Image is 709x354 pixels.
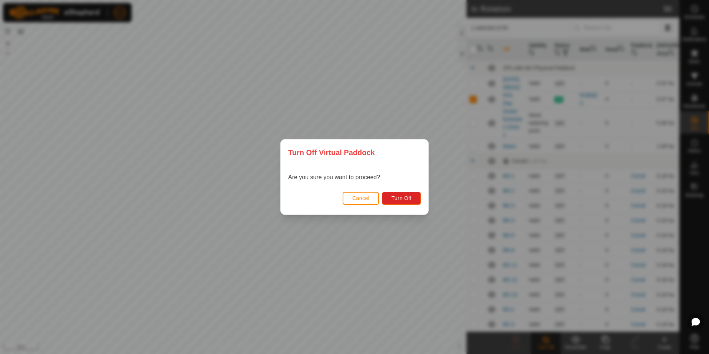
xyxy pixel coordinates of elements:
span: Turn Off Virtual Paddock [288,147,375,158]
p: Are you sure you want to proceed? [288,173,380,182]
span: Turn Off [391,195,412,201]
button: Cancel [343,192,379,205]
span: Cancel [352,195,370,201]
button: Turn Off [382,192,421,205]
